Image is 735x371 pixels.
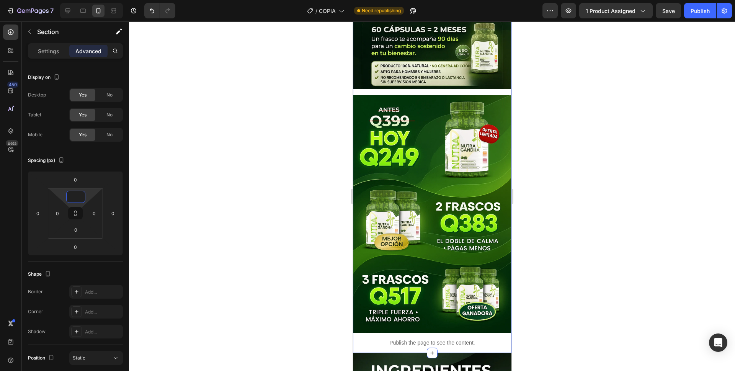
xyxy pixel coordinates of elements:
[68,174,83,185] input: 0
[28,131,42,138] div: Mobile
[28,92,46,98] div: Desktop
[85,309,121,315] div: Add...
[353,21,511,371] iframe: Design area
[319,7,336,15] span: COPIA
[684,3,716,18] button: Publish
[88,208,100,219] input: 0px
[28,308,43,315] div: Corner
[52,208,63,219] input: 0px
[79,111,87,118] span: Yes
[28,72,61,83] div: Display on
[315,7,317,15] span: /
[28,288,43,295] div: Border
[50,6,54,15] p: 7
[79,92,87,98] span: Yes
[106,92,113,98] span: No
[662,8,675,14] span: Save
[73,355,85,361] span: Static
[38,47,59,55] p: Settings
[7,82,18,88] div: 450
[362,7,401,14] span: Need republishing
[28,155,66,166] div: Spacing (px)
[37,27,100,36] p: Section
[85,329,121,335] div: Add...
[79,131,87,138] span: Yes
[106,111,113,118] span: No
[106,131,113,138] span: No
[107,208,119,219] input: 0
[68,224,83,235] input: 0px
[709,333,727,352] div: Open Intercom Messenger
[579,3,653,18] button: 1 product assigned
[28,328,46,335] div: Shadow
[6,140,18,146] div: Beta
[28,111,41,118] div: Tablet
[32,208,44,219] input: 0
[85,289,121,296] div: Add...
[3,3,57,18] button: 7
[28,269,52,279] div: Shape
[586,7,635,15] span: 1 product assigned
[691,7,710,15] div: Publish
[75,47,101,55] p: Advanced
[69,351,123,365] button: Static
[68,241,83,253] input: 0
[28,353,56,363] div: Position
[656,3,681,18] button: Save
[144,3,175,18] div: Undo/Redo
